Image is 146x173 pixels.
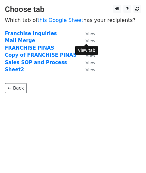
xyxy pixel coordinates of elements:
[86,67,95,72] small: View
[5,17,141,24] p: Which tab of has your recipients?
[5,67,24,72] a: Sheet2
[5,52,77,58] a: Copy of FRANCHISE PINAS
[79,67,95,72] a: View
[79,31,95,36] a: View
[114,142,146,173] iframe: Chat Widget
[37,17,83,23] a: this Google Sheet
[5,31,57,36] a: Franchise Inquiries
[75,46,98,55] div: View tab
[86,31,95,36] small: View
[5,60,67,65] a: Sales SOP and Process
[86,38,95,43] small: View
[5,45,54,51] a: FRANCHISE PINAS
[5,38,35,43] a: Mail Merge
[5,83,27,93] a: ← Back
[86,60,95,65] small: View
[79,38,95,43] a: View
[5,5,141,14] h3: Choose tab
[79,60,95,65] a: View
